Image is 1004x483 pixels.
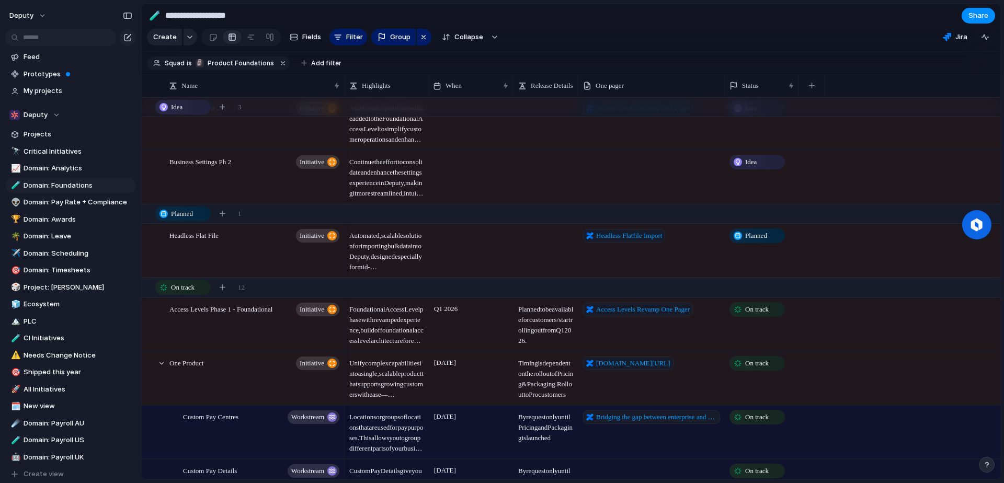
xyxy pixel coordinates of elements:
button: 🧪 [9,180,20,191]
a: 🎯Shipped this year [5,364,136,380]
a: 🎲Project: [PERSON_NAME] [5,280,136,295]
button: Filter [329,29,367,45]
button: initiative [296,229,339,243]
span: Share [968,10,988,21]
button: Group [371,29,416,45]
a: Access Levels Revamp One Pager [583,303,693,316]
span: Timing is dependent on the roll out of Pricing & Packaging. Roll out to Pro customers [514,352,578,400]
span: Domain: Payroll AU [24,418,132,429]
button: 🧪 [9,435,20,445]
div: 🧪 [11,332,18,344]
a: 🤖Domain: Payroll UK [5,450,136,465]
span: Create view [24,469,64,479]
div: 🧪 [11,434,18,446]
span: On track [745,466,769,476]
span: Foundational Access Level phase with revamped experience, build of foundational access level arch... [345,298,428,346]
span: Domain: Analytics [24,163,132,174]
a: Bridging the gap between enterprise and premium - Location Hierarchies Pay Centers and Export [583,410,720,424]
button: 🗿Product Foundations [193,57,276,69]
button: 🏆 [9,214,20,225]
a: 🏆Domain: Awards [5,212,136,227]
span: My projects [24,86,132,96]
span: Projects [24,129,132,140]
span: Idea [745,157,757,167]
span: Product Foundations [208,59,274,68]
a: 🧪CI Initiatives [5,330,136,346]
span: initiative [300,356,324,371]
span: Planned [745,231,767,241]
span: Domain: Pay Rate + Compliance [24,197,132,208]
span: Idea [171,102,182,112]
span: 1 [238,209,242,219]
span: Group [390,32,410,42]
span: Custom Pay Centres [183,410,238,422]
span: Name [181,80,198,91]
span: CI Initiatives [24,333,132,343]
div: 🧊 [11,298,18,310]
button: 🔭 [9,146,20,157]
a: 📈Domain: Analytics [5,160,136,176]
button: 🧊 [9,299,20,309]
a: [DOMAIN_NAME][URL] [583,356,674,370]
div: ⚠️ [11,349,18,361]
span: Domain: Foundations [24,180,132,191]
span: Access Levels Revamp One Pager [596,304,690,315]
span: initiative [300,302,324,317]
a: 🎯Domain: Timesheets [5,262,136,278]
button: ⚠️ [9,350,20,361]
button: Fields [286,29,325,45]
span: Status [742,80,759,91]
div: 🧪Domain: Foundations [5,178,136,193]
span: initiative [300,228,324,243]
a: 🌴Domain: Leave [5,228,136,244]
div: 🧪 [149,8,161,22]
span: On track [171,282,195,293]
button: 🗓️ [9,401,20,411]
span: [DOMAIN_NAME][URL] [596,358,670,369]
span: Q1 2026 [431,303,460,315]
div: ☄️Domain: Payroll AU [5,416,136,431]
button: 🧪 [9,333,20,343]
span: Prototypes [24,69,132,79]
span: Additional capabilities will be added to the Foundational Access Level to simplify customer opera... [345,97,428,145]
button: initiative [296,303,339,316]
button: 👽 [9,197,20,208]
span: Needs Change Notice [24,350,132,361]
a: 🗓️New view [5,398,136,414]
span: workstream [291,410,324,424]
span: By request only until Pricing and Packaging is launched [514,406,578,443]
div: 🏆 [11,213,18,225]
div: 🌴 [11,231,18,243]
button: 🏔️ [9,316,20,327]
a: ⚠️Needs Change Notice [5,348,136,363]
span: One Product [169,356,203,369]
span: deputy [9,10,33,21]
span: Planned [171,209,193,219]
div: ✈️ [11,247,18,259]
div: 🔭 [11,145,18,157]
span: [DATE] [431,464,459,477]
a: Headless Flatfile Import [583,229,665,243]
button: workstream [288,410,339,424]
a: Feed [5,49,136,65]
span: Project: [PERSON_NAME] [24,282,132,293]
a: 🚀All Initiatives [5,382,136,397]
button: deputy [5,7,52,24]
span: 12 [238,282,245,293]
span: All Initiatives [24,384,132,395]
a: 🧪Domain: Payroll US [5,432,136,448]
span: Ecosystem [24,299,132,309]
button: Share [962,8,995,24]
div: ☄️ [11,417,18,429]
button: 🧪 [146,7,163,24]
span: Feed [24,52,132,62]
button: 🎲 [9,282,20,293]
